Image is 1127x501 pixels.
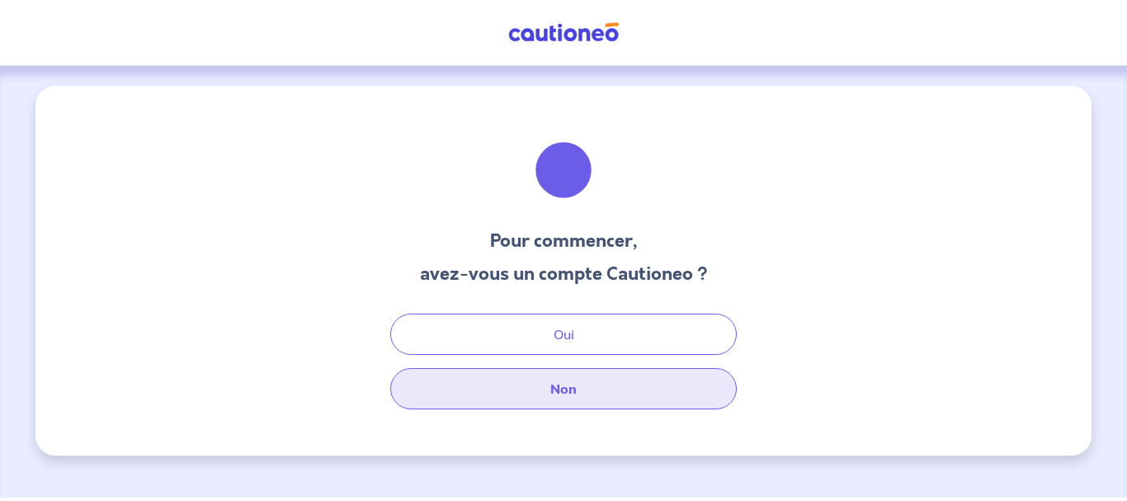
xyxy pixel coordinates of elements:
h3: avez-vous un compte Cautioneo ? [420,261,708,287]
img: Cautioneo [502,22,625,43]
button: Oui [390,314,737,355]
button: Non [390,368,737,409]
img: illu_welcome.svg [519,125,608,215]
h3: Pour commencer, [420,228,708,254]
